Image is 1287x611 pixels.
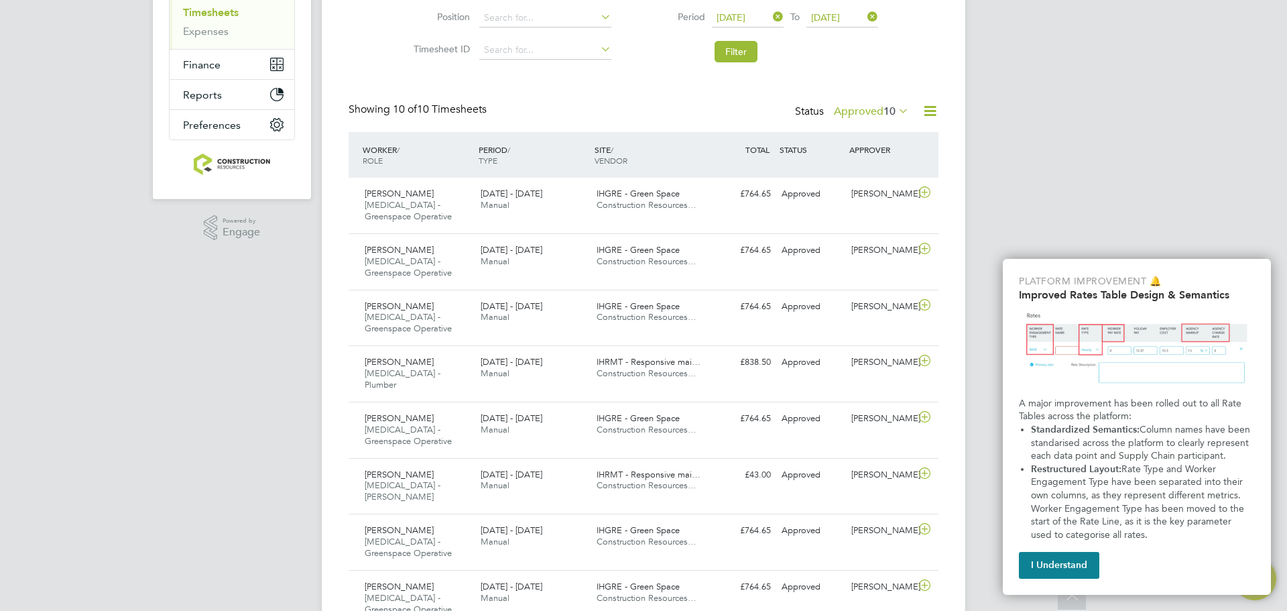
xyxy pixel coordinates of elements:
[365,581,434,592] span: [PERSON_NAME]
[597,581,680,592] span: IHGRE - Green Space
[481,356,542,368] span: [DATE] - [DATE]
[481,368,509,379] span: Manual
[481,469,542,480] span: [DATE] - [DATE]
[715,41,757,62] button: Filter
[479,155,497,166] span: TYPE
[393,103,487,116] span: 10 Timesheets
[410,43,470,55] label: Timesheet ID
[591,137,707,172] div: SITE
[776,137,846,162] div: STATUS
[645,11,705,23] label: Period
[776,464,846,486] div: Approved
[1031,463,1121,475] strong: Restructured Layout:
[481,256,509,267] span: Manual
[365,256,452,278] span: [MEDICAL_DATA] - Greenspace Operative
[846,296,916,318] div: [PERSON_NAME]
[479,41,611,60] input: Search for...
[481,581,542,592] span: [DATE] - [DATE]
[183,58,221,71] span: Finance
[481,311,509,323] span: Manual
[707,464,776,486] div: £43.00
[1003,259,1271,595] div: Improved Rate Table Semantics
[597,480,696,491] span: Construction Resources…
[597,244,680,256] span: IHGRE - Green Space
[481,592,509,604] span: Manual
[846,183,916,205] div: [PERSON_NAME]
[365,311,452,334] span: [MEDICAL_DATA] - Greenspace Operative
[776,351,846,374] div: Approved
[883,105,896,118] span: 10
[597,188,680,199] span: IHGRE - Green Space
[707,351,776,374] div: £838.50
[846,408,916,430] div: [PERSON_NAME]
[365,244,434,256] span: [PERSON_NAME]
[183,89,222,101] span: Reports
[397,144,400,155] span: /
[597,412,680,424] span: IHGRE - Green Space
[707,408,776,430] div: £764.65
[194,154,271,175] img: construction-resources-logo-retina.png
[717,11,745,23] span: [DATE]
[169,154,295,175] a: Go to home page
[365,412,434,424] span: [PERSON_NAME]
[707,183,776,205] div: £764.65
[595,155,627,166] span: VENDOR
[365,199,452,222] span: [MEDICAL_DATA] - Greenspace Operative
[707,520,776,542] div: £764.65
[481,199,509,211] span: Manual
[479,9,611,27] input: Search for...
[1031,424,1253,461] span: Column names have been standarised across the platform to clearly represent each data point and S...
[597,469,700,480] span: IHRMT - Responsive mai…
[183,6,239,19] a: Timesheets
[846,576,916,598] div: [PERSON_NAME]
[597,300,680,312] span: IHGRE - Green Space
[481,524,542,536] span: [DATE] - [DATE]
[776,183,846,205] div: Approved
[1031,424,1140,435] strong: Standardized Semantics:
[846,464,916,486] div: [PERSON_NAME]
[349,103,489,117] div: Showing
[611,144,613,155] span: /
[707,239,776,262] div: £764.65
[597,199,696,211] span: Construction Resources…
[223,215,260,227] span: Powered by
[365,480,440,502] span: [MEDICAL_DATA] - [PERSON_NAME]
[475,137,591,172] div: PERIOD
[846,351,916,374] div: [PERSON_NAME]
[597,256,696,267] span: Construction Resources…
[1019,275,1255,288] p: Platform Improvement 🔔
[707,296,776,318] div: £764.65
[365,300,434,312] span: [PERSON_NAME]
[597,356,700,368] span: IHRMT - Responsive mai…
[481,424,509,435] span: Manual
[481,536,509,547] span: Manual
[365,188,434,199] span: [PERSON_NAME]
[597,424,696,435] span: Construction Resources…
[776,520,846,542] div: Approved
[776,408,846,430] div: Approved
[745,144,770,155] span: TOTAL
[597,524,680,536] span: IHGRE - Green Space
[776,296,846,318] div: Approved
[365,368,440,390] span: [MEDICAL_DATA] - Plumber
[410,11,470,23] label: Position
[846,137,916,162] div: APPROVER
[811,11,840,23] span: [DATE]
[597,592,696,604] span: Construction Resources…
[597,311,696,323] span: Construction Resources…
[481,480,509,491] span: Manual
[597,536,696,547] span: Construction Resources…
[365,356,434,368] span: [PERSON_NAME]
[223,227,260,238] span: Engage
[1019,397,1255,423] p: A major improvement has been rolled out to all Rate Tables across the platform:
[597,368,696,379] span: Construction Resources…
[183,119,241,131] span: Preferences
[786,8,804,25] span: To
[359,137,475,172] div: WORKER
[365,469,434,480] span: [PERSON_NAME]
[365,524,434,536] span: [PERSON_NAME]
[365,424,452,447] span: [MEDICAL_DATA] - Greenspace Operative
[507,144,510,155] span: /
[363,155,383,166] span: ROLE
[707,576,776,598] div: £764.65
